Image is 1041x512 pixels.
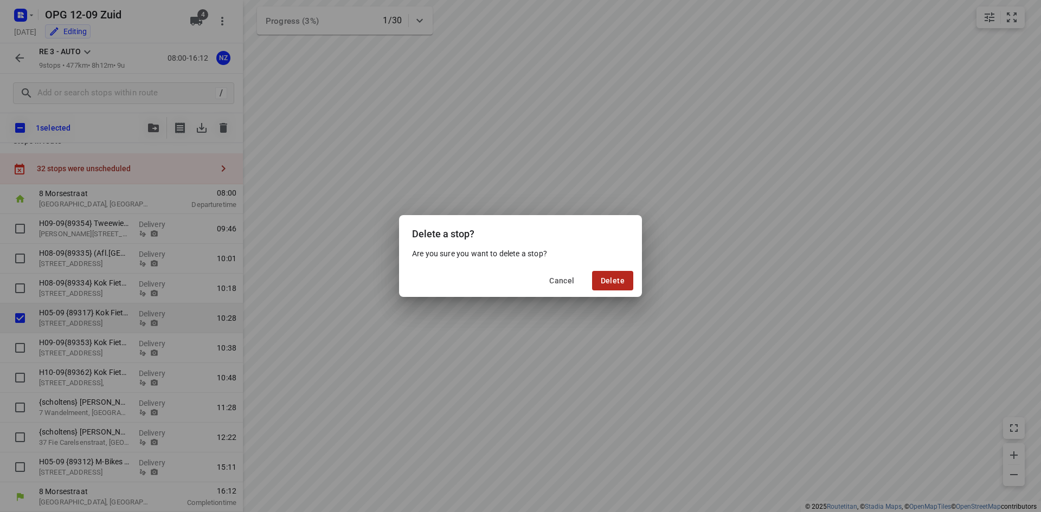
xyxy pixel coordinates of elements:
[549,276,574,285] span: Cancel
[412,248,629,259] p: Are you sure you want to delete a stop?
[399,215,642,248] div: Delete a stop?
[592,271,633,290] button: Delete
[541,271,583,290] button: Cancel
[601,276,625,285] span: Delete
